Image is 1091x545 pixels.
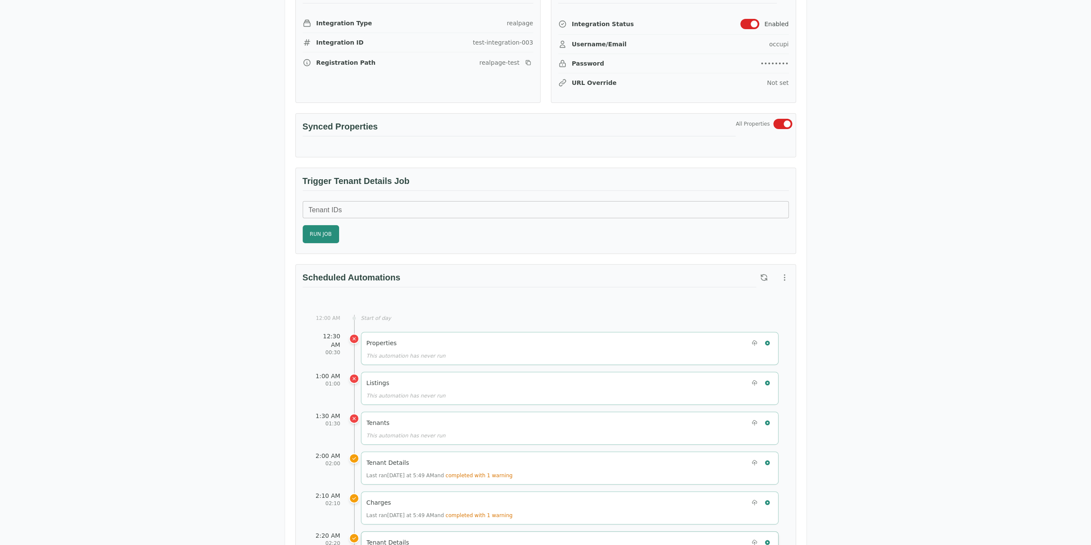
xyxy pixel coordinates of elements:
[367,473,513,479] span: Last ran [DATE] at 5:49 AM and
[313,380,340,387] div: 01:00
[313,531,340,540] div: 2:20 AM
[367,458,409,467] h5: Tenant Details
[313,412,340,420] div: 1:30 AM
[316,38,364,47] span: Integration ID
[349,453,359,464] div: Tenant Details was scheduled for 2:00 AM but ran at a different time (actual run: Today at 5:49 AM)
[313,420,340,427] div: 01:30
[769,40,789,48] div: occupi
[749,497,760,508] button: Upload Charges file
[445,512,512,518] span: completed with 1 warning
[367,352,773,359] div: This automation has never run
[349,533,359,543] div: Tenant Details was scheduled for 2:20 AM but ran at a different time (actual run: Today at 5:49 AM)
[303,175,789,191] h3: Trigger Tenant Details Job
[749,417,760,428] button: Upload Tenants file
[313,349,340,356] div: 00:30
[572,40,627,48] span: Username/Email
[572,78,617,87] span: URL Override
[445,473,512,479] span: completed with 1 warning
[760,59,788,68] div: ••••••••
[367,432,773,439] div: This automation has never run
[313,460,340,467] div: 02:00
[764,20,789,28] span: Enabled
[777,270,792,285] button: More options
[367,512,513,518] span: Last ran [DATE] at 5:49 AM and
[313,452,340,460] div: 2:00 AM
[507,19,533,27] div: realpage
[313,491,340,500] div: 2:10 AM
[762,497,773,508] button: Run Charges now
[367,392,773,399] div: This automation has never run
[303,120,736,136] h3: Synced Properties
[749,377,760,388] button: Upload Listings file
[367,379,389,387] h5: Listings
[313,332,340,349] div: 12:30 AM
[349,373,359,384] div: Listings was scheduled for 1:00 AM but missed its scheduled time and hasn't run
[572,59,604,68] span: Password
[773,119,792,129] button: Switch to select specific properties
[736,120,769,127] span: All Properties
[303,271,756,287] h3: Scheduled Automations
[313,500,340,507] div: 02:10
[367,339,397,347] h5: Properties
[523,57,533,68] button: Copy registration link
[349,413,359,424] div: Tenants was scheduled for 1:30 AM but missed its scheduled time and hasn't run
[749,337,760,349] button: Upload Properties file
[756,270,772,285] button: Refresh scheduled automations
[303,225,339,243] button: Run Job
[367,498,391,507] h5: Charges
[762,377,773,388] button: Run Listings now
[367,419,390,427] h5: Tenants
[749,457,760,468] button: Upload Tenant Details file
[767,78,788,87] div: Not set
[762,337,773,349] button: Run Properties now
[313,315,340,322] div: 12:00 AM
[313,372,340,380] div: 1:00 AM
[349,493,359,503] div: Charges was scheduled for 2:10 AM but ran at a different time (actual run: Today at 5:49 AM)
[473,38,533,47] div: test-integration-003
[762,417,773,428] button: Run Tenants now
[349,334,359,344] div: Properties was scheduled for 12:30 AM but missed its scheduled time and hasn't run
[316,58,376,67] span: Registration Path
[762,457,773,468] button: Run Tenant Details now
[316,19,372,27] span: Integration Type
[479,58,519,67] div: realpage-test
[572,20,634,28] span: Integration Status
[361,315,778,322] div: Start of day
